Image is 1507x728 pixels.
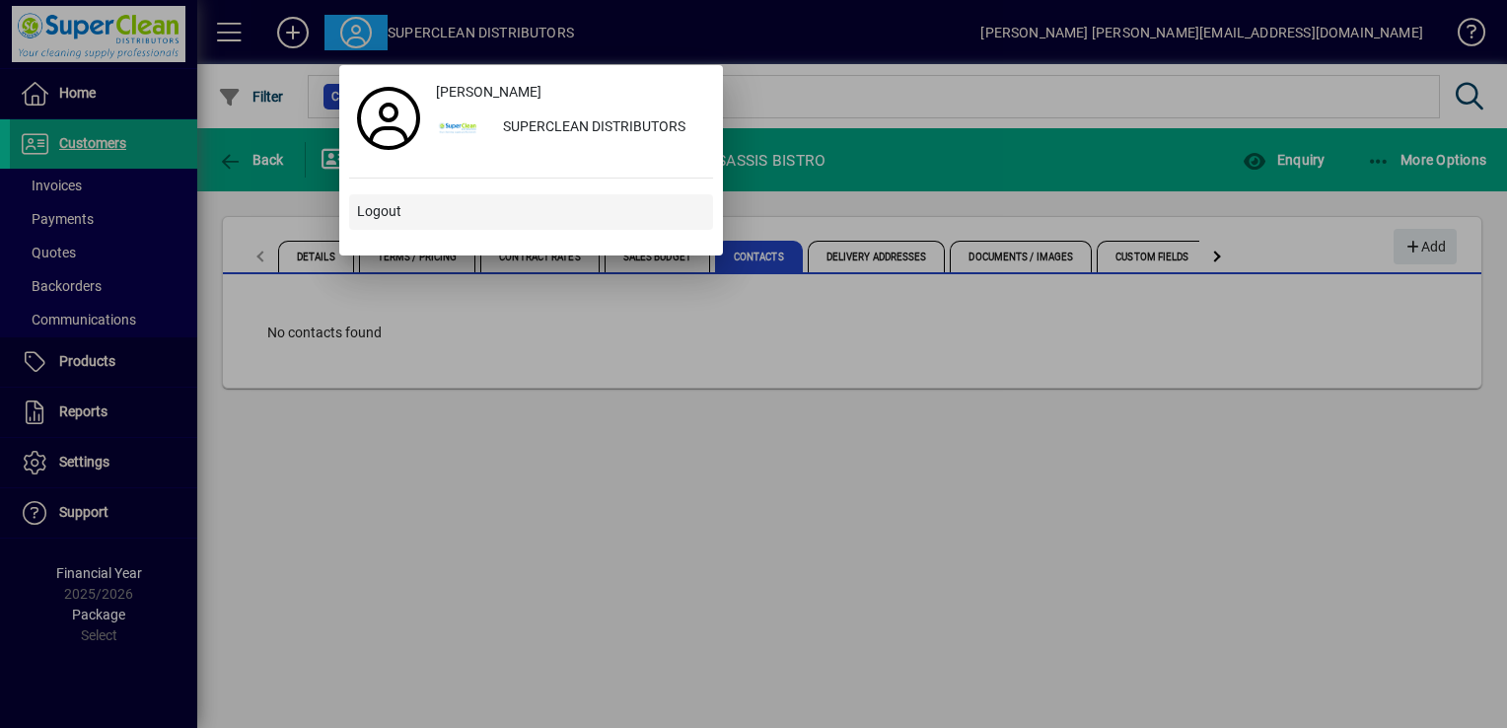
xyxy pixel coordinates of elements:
[428,110,713,146] button: SUPERCLEAN DISTRIBUTORS
[428,75,713,110] a: [PERSON_NAME]
[436,82,541,103] span: [PERSON_NAME]
[349,101,428,136] a: Profile
[349,194,713,230] button: Logout
[357,201,401,222] span: Logout
[487,110,713,146] div: SUPERCLEAN DISTRIBUTORS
